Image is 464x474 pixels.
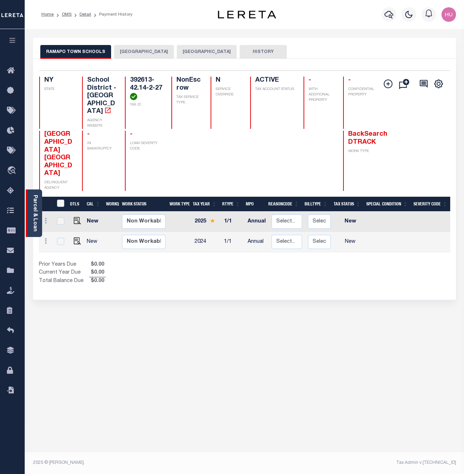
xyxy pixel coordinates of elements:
h4: N [216,77,241,85]
img: svg+xml;base64,PHN2ZyB4bWxucz0iaHR0cDovL3d3dy53My5vcmcvMjAwMC9zdmciIHBvaW50ZXItZXZlbnRzPSJub25lIi... [441,7,456,22]
th: Tax Status: activate to sort column ascending [330,197,363,212]
th: BillType: activate to sort column ascending [302,197,330,212]
td: Annual [245,212,269,232]
th: Work Status [119,197,168,212]
th: ReasonCode: activate to sort column ascending [265,197,302,212]
button: [GEOGRAPHIC_DATA] [114,45,174,59]
img: Star.svg [210,218,215,223]
span: $0.00 [89,277,106,285]
p: CONFIDENTIAL PROPERTY [348,87,377,98]
th: &nbsp;&nbsp;&nbsp;&nbsp;&nbsp;&nbsp;&nbsp;&nbsp;&nbsp;&nbsp; [39,197,53,212]
p: WORK TYPE [348,149,377,154]
a: Parcel & Loan [32,195,37,232]
span: $0.00 [89,261,106,269]
p: TAX ACCOUNT STATUS [255,87,295,92]
span: - [309,77,311,83]
span: [GEOGRAPHIC_DATA] [GEOGRAPHIC_DATA] [44,131,72,177]
th: Tax Year: activate to sort column ascending [190,197,219,212]
th: Special Condition: activate to sort column ascending [363,197,411,212]
td: New [84,212,103,232]
a: OMS [62,12,72,17]
th: WorkQ [103,197,119,212]
td: Annual [245,232,269,252]
td: Current Year Due [39,269,89,277]
th: MPO [243,197,265,212]
th: Severity Code: activate to sort column ascending [411,197,450,212]
td: 2024 [192,232,221,252]
p: STATE [44,87,73,92]
li: Payment History [91,11,133,18]
th: DTLS [67,197,84,212]
a: Home [41,12,54,17]
td: New [334,232,367,252]
button: HISTORY [240,45,287,59]
span: - [348,77,351,83]
td: Total Balance Due [39,277,89,285]
td: 2025 [192,212,221,232]
span: BackSearch DTRACK [348,131,387,146]
p: IN BANKRUPTCY [87,141,116,152]
h4: 392613-42.14-2-27 [130,77,163,100]
td: New [334,212,367,232]
td: 1/1 [221,232,245,252]
p: WITH ADDITIONAL PROPERTY [309,87,334,103]
button: [GEOGRAPHIC_DATA] [177,45,237,59]
h4: ACTIVE [255,77,295,85]
th: RType: activate to sort column ascending [219,197,243,212]
th: CAL: activate to sort column ascending [84,197,103,212]
a: Detail [80,12,91,17]
p: TAX ID [130,102,163,108]
span: - [87,131,90,138]
p: TAX SERVICE TYPE [176,95,202,106]
p: LOAN SEVERITY CODE [130,141,163,152]
p: SERVICE OVERRIDE [216,87,241,98]
td: Prior Years Due [39,261,89,269]
td: New [84,232,103,252]
p: DELINQUENT AGENCY [44,180,73,191]
th: &nbsp; [53,197,68,212]
span: - [130,131,133,138]
p: AGENCY WEBSITE [87,118,116,129]
button: RAMAPO TOWN SCHOOLS [40,45,111,59]
i: travel_explore [7,166,19,176]
h4: NY [44,77,73,85]
span: $0.00 [89,269,106,277]
h4: School District - [GEOGRAPHIC_DATA] [87,77,116,116]
h4: NonEscrow [176,77,202,92]
td: 1/1 [221,212,245,232]
img: logo-dark.svg [218,11,276,19]
th: Work Type [167,197,190,212]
